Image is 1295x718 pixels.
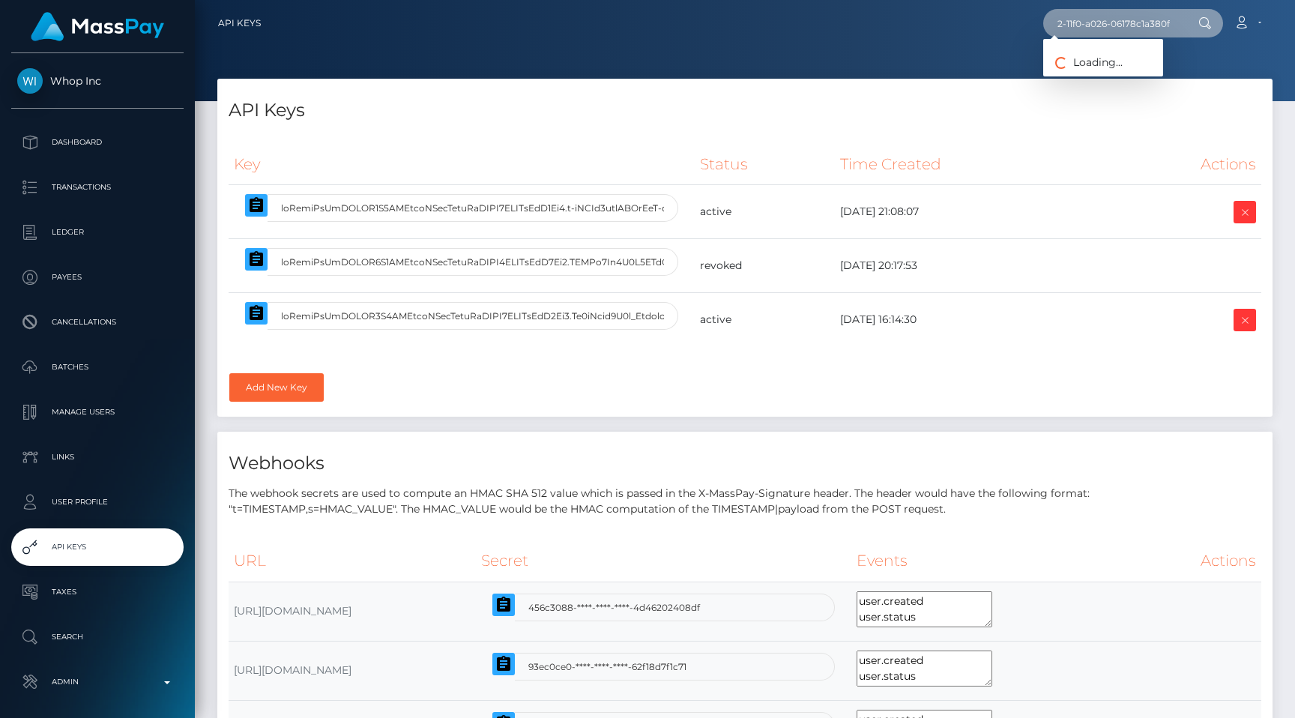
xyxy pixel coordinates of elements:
[17,68,43,94] img: Whop Inc
[229,540,476,582] th: URL
[11,528,184,566] a: API Keys
[11,438,184,476] a: Links
[17,626,178,648] p: Search
[11,214,184,251] a: Ledger
[857,591,992,627] textarea: user.created user.status payout.created payout.status load.created load.status load.reversed spen...
[1134,540,1261,582] th: Actions
[17,581,178,603] p: Taxes
[11,349,184,386] a: Batches
[17,311,178,334] p: Cancellations
[17,131,178,154] p: Dashboard
[835,239,1103,293] td: [DATE] 20:17:53
[11,393,184,431] a: Manage Users
[31,12,164,41] img: MassPay Logo
[17,401,178,423] p: Manage Users
[17,536,178,558] p: API Keys
[11,483,184,521] a: User Profile
[695,185,835,239] td: active
[695,239,835,293] td: revoked
[1103,144,1261,185] th: Actions
[857,651,992,687] textarea: user.created user.status payout.created payout.status load.created load.status load.reversed spen...
[229,373,324,402] a: Add New Key
[17,671,178,693] p: Admin
[229,641,476,700] td: [URL][DOMAIN_NAME]
[851,540,1134,582] th: Events
[218,7,261,39] a: API Keys
[835,185,1103,239] td: [DATE] 21:08:07
[11,124,184,161] a: Dashboard
[229,97,1261,124] h4: API Keys
[1043,55,1123,69] span: Loading...
[11,618,184,656] a: Search
[229,450,1261,477] h4: Webhooks
[17,491,178,513] p: User Profile
[695,293,835,347] td: active
[17,356,178,378] p: Batches
[11,573,184,611] a: Taxes
[17,221,178,244] p: Ledger
[476,540,851,582] th: Secret
[11,74,184,88] span: Whop Inc
[229,144,695,185] th: Key
[11,169,184,206] a: Transactions
[17,176,178,199] p: Transactions
[11,304,184,341] a: Cancellations
[17,446,178,468] p: Links
[229,582,476,641] td: [URL][DOMAIN_NAME]
[695,144,835,185] th: Status
[17,266,178,289] p: Payees
[11,259,184,296] a: Payees
[835,293,1103,347] td: [DATE] 16:14:30
[1043,9,1184,37] input: Search...
[11,663,184,701] a: Admin
[229,486,1261,517] p: The webhook secrets are used to compute an HMAC SHA 512 value which is passed in the X-MassPay-Si...
[835,144,1103,185] th: Time Created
